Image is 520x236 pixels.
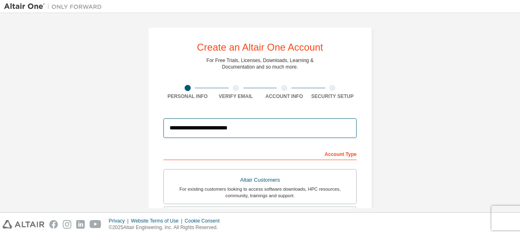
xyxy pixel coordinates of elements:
[49,220,58,229] img: facebook.svg
[169,174,351,186] div: Altair Customers
[169,186,351,199] div: For existing customers looking to access software downloads, HPC resources, community, trainings ...
[4,2,106,11] img: Altair One
[109,224,225,231] p: © 2025 Altair Engineering, Inc. All Rights Reserved.
[308,93,357,100] div: Security Setup
[109,218,131,224] div: Privacy
[90,220,101,229] img: youtube.svg
[131,218,185,224] div: Website Terms of Use
[185,218,224,224] div: Cookie Consent
[260,93,308,100] div: Account Info
[197,42,323,52] div: Create an Altair One Account
[76,220,85,229] img: linkedin.svg
[63,220,71,229] img: instagram.svg
[163,147,357,160] div: Account Type
[212,93,260,100] div: Verify Email
[207,57,314,70] div: For Free Trials, Licenses, Downloads, Learning & Documentation and so much more.
[163,93,212,100] div: Personal Info
[2,220,44,229] img: altair_logo.svg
